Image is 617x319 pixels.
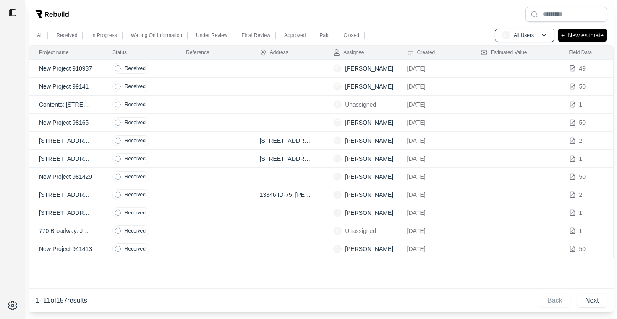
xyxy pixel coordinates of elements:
p: Unassigned [345,100,376,109]
span: AT [333,118,342,127]
p: New Project 981429 [39,173,92,181]
div: Address [260,49,288,56]
p: Received [125,209,146,216]
p: [DATE] [407,209,460,217]
td: [STREET_ADDRESS][US_STATE] [250,150,323,168]
p: Received [56,32,77,39]
p: New Project 910937 [39,64,92,73]
p: Received [125,173,146,180]
p: 2 [579,136,583,145]
p: Under Review [196,32,227,39]
span: AT [333,173,342,181]
p: [DATE] [407,64,460,73]
span: AT [333,154,342,163]
p: [DATE] [407,100,460,109]
img: toggle sidebar [8,8,17,17]
div: Estimated Value [481,49,527,56]
p: [PERSON_NAME] [345,154,393,163]
button: Next [577,294,607,307]
p: [DATE] [407,173,460,181]
p: New estimate [568,30,604,40]
p: Received [125,83,146,90]
p: [PERSON_NAME] [345,245,393,253]
span: U [333,100,342,109]
p: [DATE] [407,118,460,127]
p: [DATE] [407,136,460,145]
span: AT [333,245,342,253]
p: [PERSON_NAME] [345,191,393,199]
p: [PERSON_NAME] [345,136,393,145]
p: [STREET_ADDRESS][PERSON_NAME][US_STATE] [39,191,92,199]
td: [STREET_ADDRESS][US_STATE] [250,132,323,150]
p: [DATE] [407,227,460,235]
p: Unassigned [345,227,376,235]
span: AU [502,31,510,39]
p: Waiting On Information [131,32,182,39]
p: Paid [319,32,329,39]
p: New Project 98165 [39,118,92,127]
p: 1 [579,227,583,235]
p: [PERSON_NAME] [345,118,393,127]
p: Received [125,137,146,144]
span: U [333,227,342,235]
p: [DATE] [407,245,460,253]
p: 770 Broadway: Jw Test [39,227,92,235]
button: +New estimate [558,29,607,42]
p: Received [125,246,146,252]
img: Rebuild [35,10,69,18]
p: [STREET_ADDRESS][US_STATE][US_STATE] - [GEOGRAPHIC_DATA] [39,136,92,145]
p: 49 [579,64,586,73]
td: 13346 ID-75, [PERSON_NAME], ID 83340, [GEOGRAPHIC_DATA] [250,186,323,204]
span: AT [333,136,342,145]
p: 50 [579,118,586,127]
p: 50 [579,245,586,253]
p: [PERSON_NAME] [345,173,393,181]
p: Contents: [STREET_ADDRESS] [39,100,92,109]
p: Received [125,119,146,126]
div: Status [112,49,127,56]
p: Closed [344,32,359,39]
p: New Project 99141 [39,82,92,91]
p: 1 [579,100,583,109]
p: [PERSON_NAME] [345,64,393,73]
p: [DATE] [407,82,460,91]
p: 2 [579,191,583,199]
div: Created [407,49,435,56]
p: All [37,32,42,39]
span: AT [333,64,342,73]
p: [PERSON_NAME] [345,82,393,91]
p: Received [125,155,146,162]
p: + [561,30,565,40]
p: [STREET_ADDRESS][US_STATE][US_STATE] [39,154,92,163]
p: Received [125,227,146,234]
span: J [333,209,342,217]
p: Received [125,101,146,108]
p: 1 - 11 of 157 results [35,295,87,306]
div: Field Data [569,49,592,56]
p: All Users [514,32,534,39]
p: Final Review [241,32,270,39]
div: Assignee [333,49,364,56]
p: Received [125,65,146,72]
p: New Project 941413 [39,245,92,253]
span: AT [333,82,342,91]
p: Approved [284,32,306,39]
div: Project name [39,49,69,56]
p: 50 [579,173,586,181]
p: Received [125,191,146,198]
button: AUAll Users [495,29,554,42]
p: [STREET_ADDRESS] [39,209,92,217]
p: In Progress [91,32,117,39]
span: J [333,191,342,199]
p: 1 [579,209,583,217]
p: [PERSON_NAME] [345,209,393,217]
p: 50 [579,82,586,91]
div: Reference [186,49,209,56]
p: 1 [579,154,583,163]
p: [DATE] [407,191,460,199]
p: [DATE] [407,154,460,163]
